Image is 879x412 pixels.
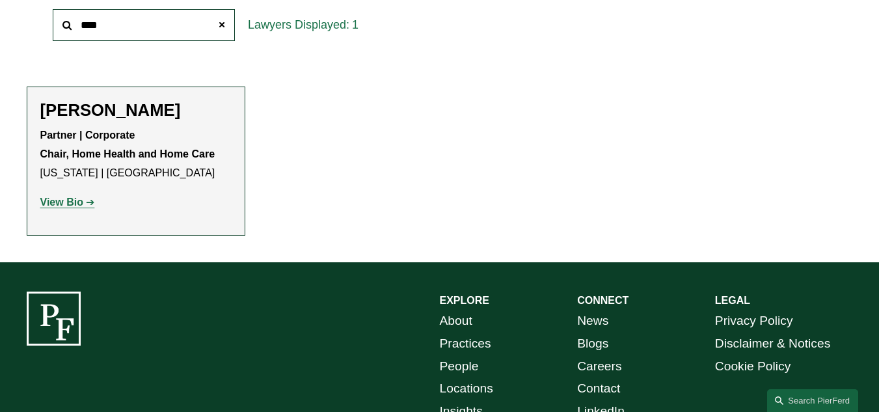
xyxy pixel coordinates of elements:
a: View Bio [40,197,95,208]
strong: View Bio [40,197,83,208]
p: [US_STATE] | [GEOGRAPHIC_DATA] [40,126,232,182]
a: About [440,310,472,333]
strong: CONNECT [577,295,629,306]
a: Careers [577,355,621,378]
a: Cookie Policy [715,355,791,378]
strong: LEGAL [715,295,750,306]
strong: Partner | Corporate [40,130,135,141]
strong: Chair, Home Health and Home Care [40,148,215,159]
a: Practices [440,333,491,355]
a: Disclaimer & Notices [715,333,830,355]
a: News [577,310,608,333]
a: Locations [440,378,493,400]
span: 1 [352,18,358,31]
a: Search this site [767,389,858,412]
strong: EXPLORE [440,295,489,306]
a: Privacy Policy [715,310,793,333]
h2: [PERSON_NAME] [40,100,232,120]
a: Contact [577,378,620,400]
a: People [440,355,479,378]
a: Blogs [577,333,608,355]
